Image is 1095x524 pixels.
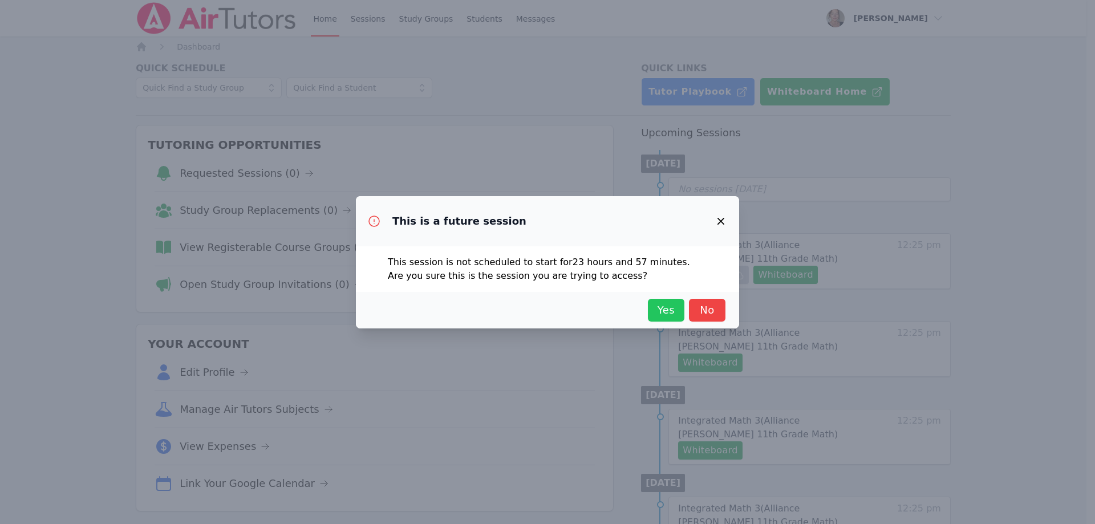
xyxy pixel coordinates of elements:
[689,299,725,322] button: No
[388,255,707,283] p: This session is not scheduled to start for 23 hours and 57 minutes . Are you sure this is the ses...
[654,302,679,318] span: Yes
[648,299,684,322] button: Yes
[392,214,526,228] h3: This is a future session
[695,302,720,318] span: No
